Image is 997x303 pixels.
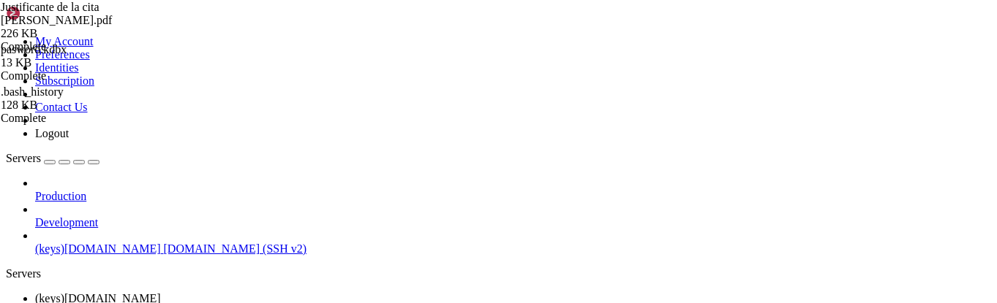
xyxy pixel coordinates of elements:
[1,112,147,125] div: Complete
[1,43,67,55] span: pasword.kdbx
[1,85,64,98] span: .bash_history
[1,56,147,69] div: 13 KB
[1,27,147,40] div: 226 KB
[1,1,112,26] span: Justificante de la cita [PERSON_NAME].pdf
[1,40,147,53] div: Complete
[1,85,147,112] span: .bash_history
[1,43,147,69] span: pasword.kdbx
[1,1,147,40] span: Justificante de la cita cecile.pdf
[1,99,147,112] div: 128 KB
[1,69,147,83] div: Complete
